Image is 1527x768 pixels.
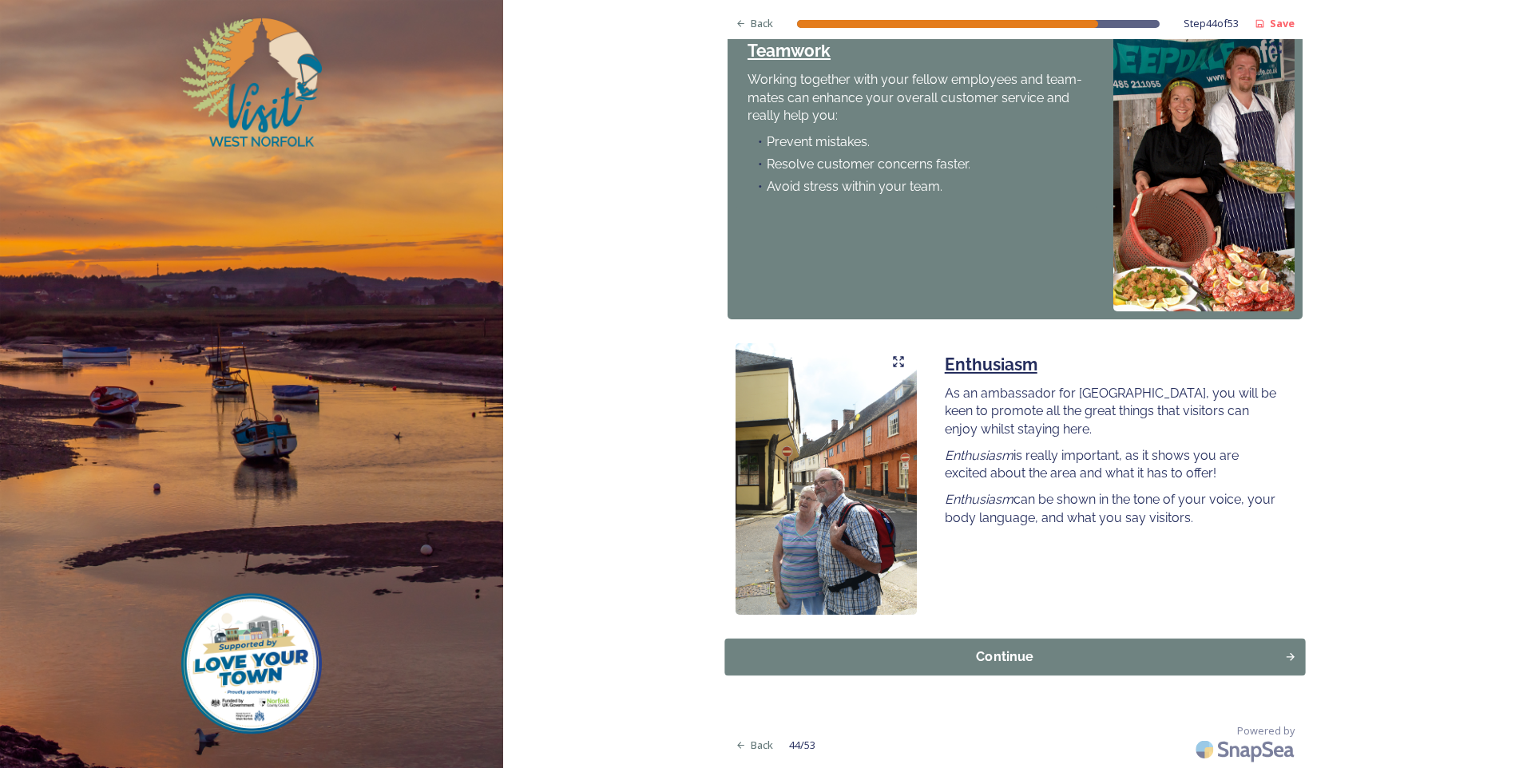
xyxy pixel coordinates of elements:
button: Continue [724,638,1305,675]
p: As an ambassador for [GEOGRAPHIC_DATA], you will be keen to promote all the great things that vis... [945,385,1283,439]
u: Teamwork [748,41,831,61]
img: SnapSea Logo [1191,730,1303,768]
u: Enthusiasm [945,354,1037,374]
span: Back [751,16,773,31]
span: Working together with your fellow employees and team-mates can enhance your overall customer serv... [748,72,1082,123]
span: Resolve customer concerns faster. [767,156,970,172]
span: 44 / 53 [789,738,815,753]
span: Prevent mistakes. [767,134,870,149]
p: can be shown in the tone of your voice, your body language, and what you say visitors. [945,491,1283,527]
span: Back [751,738,773,753]
p: is really important, as it shows you are excited about the area and what it has to offer! [945,447,1283,483]
em: Enthusiasm [945,448,1013,463]
strong: Save [1270,16,1295,30]
span: Powered by [1237,723,1295,738]
div: Continue [734,647,1276,666]
em: Enthusiasm [945,492,1013,507]
span: Avoid stress within your team. [767,179,942,194]
span: Step 44 of 53 [1184,16,1239,31]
